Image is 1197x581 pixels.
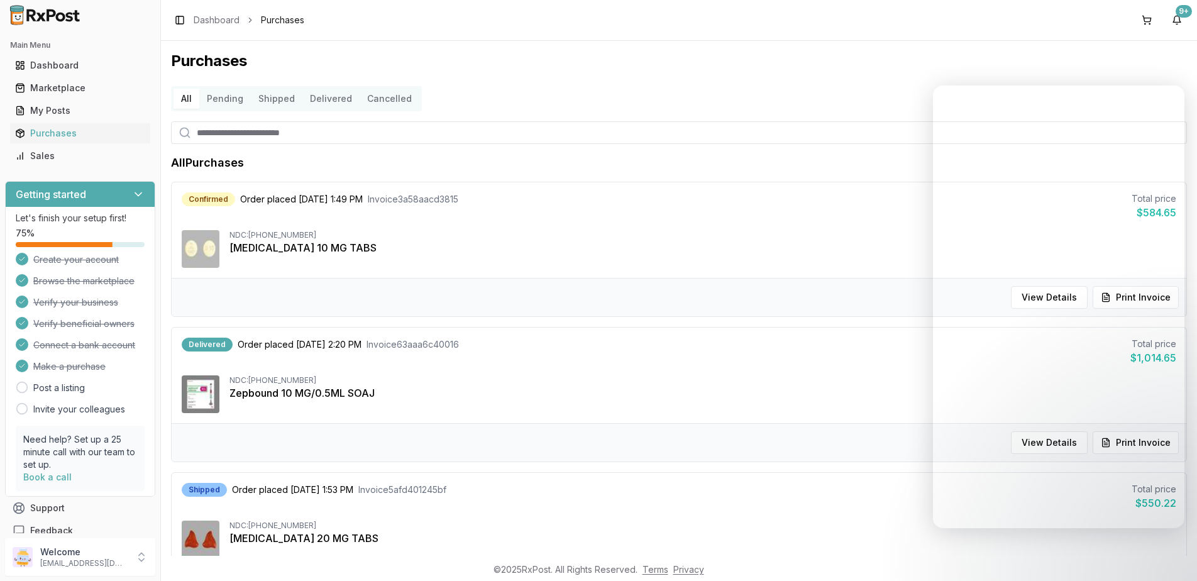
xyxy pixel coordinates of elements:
[360,89,419,109] button: Cancelled
[673,564,704,575] a: Privacy
[229,240,1176,255] div: [MEDICAL_DATA] 10 MG TABS
[33,339,135,351] span: Connect a bank account
[367,338,459,351] span: Invoice 63aaa6c40016
[229,531,1176,546] div: [MEDICAL_DATA] 20 MG TABS
[16,187,86,202] h3: Getting started
[5,101,155,121] button: My Posts
[229,375,1176,385] div: NDC: [PHONE_NUMBER]
[182,192,235,206] div: Confirmed
[229,521,1176,531] div: NDC: [PHONE_NUMBER]
[10,145,150,167] a: Sales
[238,338,361,351] span: Order placed [DATE] 2:20 PM
[10,122,150,145] a: Purchases
[23,433,137,471] p: Need help? Set up a 25 minute call with our team to set up.
[13,547,33,567] img: User avatar
[171,154,244,172] h1: All Purchases
[358,484,446,496] span: Invoice 5afd401245bf
[1176,5,1192,18] div: 9+
[15,150,145,162] div: Sales
[199,89,251,109] button: Pending
[33,296,118,309] span: Verify your business
[232,484,353,496] span: Order placed [DATE] 1:53 PM
[16,212,145,224] p: Let's finish your setup first!
[10,77,150,99] a: Marketplace
[15,82,145,94] div: Marketplace
[40,558,128,568] p: [EMAIL_ADDRESS][DOMAIN_NAME]
[33,275,135,287] span: Browse the marketplace
[5,519,155,542] button: Feedback
[5,5,85,25] img: RxPost Logo
[5,55,155,75] button: Dashboard
[33,382,85,394] a: Post a listing
[194,14,304,26] nav: breadcrumb
[229,385,1176,401] div: Zepbound 10 MG/0.5ML SOAJ
[23,472,72,482] a: Book a call
[171,51,1187,71] h1: Purchases
[33,403,125,416] a: Invite your colleagues
[10,99,150,122] a: My Posts
[30,524,73,537] span: Feedback
[251,89,302,109] button: Shipped
[10,40,150,50] h2: Main Menu
[33,318,135,330] span: Verify beneficial owners
[15,127,145,140] div: Purchases
[174,89,199,109] button: All
[643,564,668,575] a: Terms
[261,14,304,26] span: Purchases
[368,193,458,206] span: Invoice 3a58aacd3815
[33,360,106,373] span: Make a purchase
[182,338,233,351] div: Delivered
[1167,10,1187,30] button: 9+
[302,89,360,109] button: Delivered
[229,230,1176,240] div: NDC: [PHONE_NUMBER]
[5,497,155,519] button: Support
[194,14,240,26] a: Dashboard
[40,546,128,558] p: Welcome
[1154,538,1184,568] iframe: Intercom live chat
[33,253,119,266] span: Create your account
[933,86,1184,528] iframe: Intercom live chat
[240,193,363,206] span: Order placed [DATE] 1:49 PM
[5,123,155,143] button: Purchases
[182,375,219,413] img: Zepbound 10 MG/0.5ML SOAJ
[182,483,227,497] div: Shipped
[15,59,145,72] div: Dashboard
[16,227,35,240] span: 75 %
[15,104,145,117] div: My Posts
[182,521,219,558] img: Xarelto 20 MG TABS
[5,78,155,98] button: Marketplace
[5,146,155,166] button: Sales
[10,54,150,77] a: Dashboard
[182,230,219,268] img: Jardiance 10 MG TABS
